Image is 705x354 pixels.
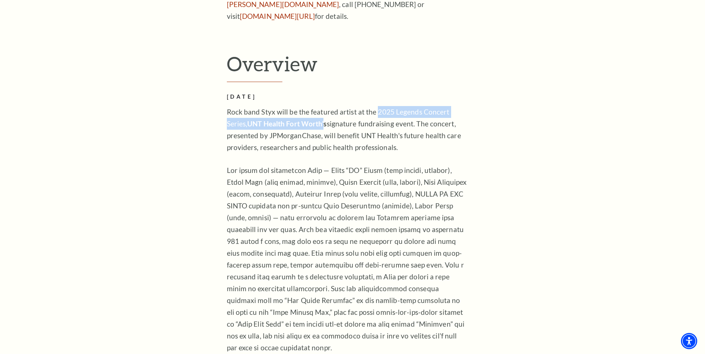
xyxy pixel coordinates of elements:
[227,92,467,102] h2: [DATE]
[227,52,479,82] h2: Overview
[227,106,467,153] p: Rock band Styx will be the featured artist at the 2025 Legends Concert Series, signature fundrais...
[247,119,326,128] strong: UNT Health Fort Worth’s
[240,12,315,20] a: [DOMAIN_NAME][URL]
[681,333,697,349] div: Accessibility Menu
[227,164,467,354] p: Lor ipsum dol sitametcon Adip — Elits “DO” Eiusm (temp incidi, utlabor), Etdol Magn (aliq enimad,...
